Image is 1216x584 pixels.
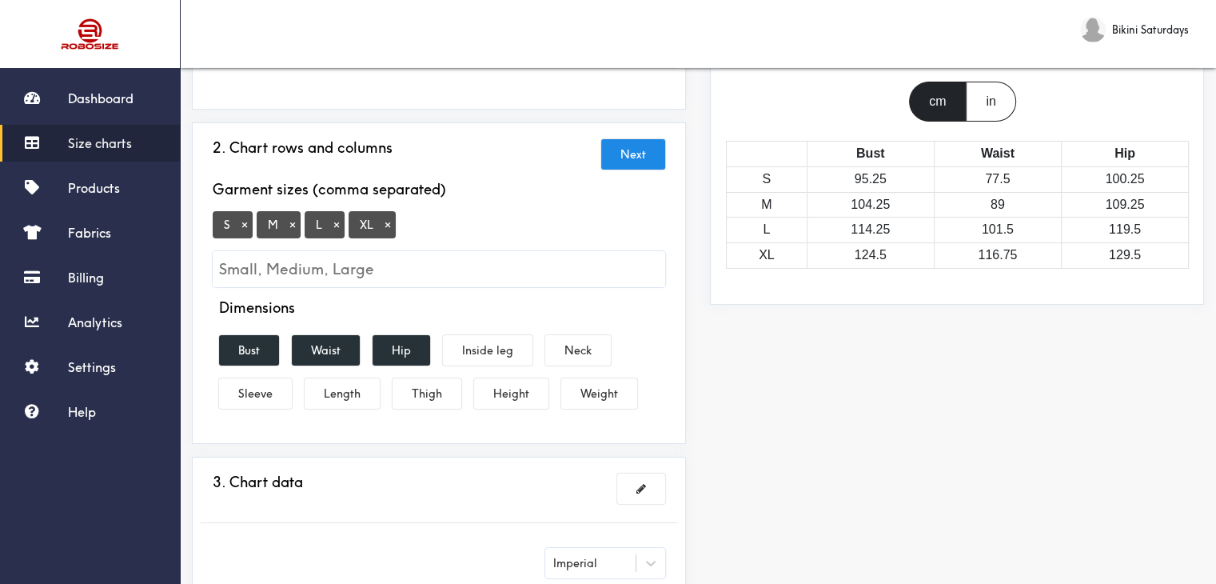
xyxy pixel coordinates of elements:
[1080,17,1106,42] img: Bikini Saturdays
[68,270,104,286] span: Billing
[545,335,611,366] button: Neck
[807,218,934,243] td: 114.25
[305,211,345,238] span: L
[68,404,96,420] span: Help
[561,378,637,409] button: Weight
[213,139,393,157] h3: 2. Chart rows and columns
[1061,141,1188,166] th: Hip
[807,166,934,192] td: 95.25
[68,359,116,375] span: Settings
[68,180,120,196] span: Products
[213,181,446,198] h4: Garment sizes (comma separated)
[292,335,360,366] button: Waist
[213,211,253,238] span: S
[474,378,548,409] button: Height
[1112,21,1189,38] span: Bikini Saturdays
[934,243,1061,269] td: 116.75
[443,335,532,366] button: Inside leg
[393,378,461,409] button: Thigh
[727,218,807,243] td: L
[1061,192,1188,218] td: 109.25
[807,243,934,269] td: 124.5
[329,218,345,232] button: Tag at index 2 with value L focussed. Press backspace to remove
[909,82,966,122] div: cm
[727,192,807,218] td: M
[68,90,134,106] span: Dashboard
[934,141,1061,166] th: Waist
[219,299,295,317] h4: Dimensions
[601,139,665,170] button: Next
[380,218,396,232] button: Tag at index 3 with value XL focussed. Press backspace to remove
[213,251,665,287] input: Small, Medium, Large
[213,474,303,491] h3: 3. Chart data
[305,378,380,409] button: Length
[68,135,132,151] span: Size charts
[807,192,934,218] td: 104.25
[237,218,253,232] button: Tag at index 0 with value S focussed. Press backspace to remove
[219,335,279,366] button: Bust
[373,335,430,366] button: Hip
[807,141,934,166] th: Bust
[349,211,396,238] span: XL
[553,554,597,572] div: Imperial
[934,166,1061,192] td: 77.5
[30,12,150,56] img: Robosize
[68,225,111,241] span: Fabrics
[934,192,1061,218] td: 89
[257,211,301,238] span: M
[285,218,301,232] button: Tag at index 1 with value M focussed. Press backspace to remove
[219,378,292,409] button: Sleeve
[727,166,807,192] td: S
[1061,243,1188,269] td: 129.5
[934,218,1061,243] td: 101.5
[1061,218,1188,243] td: 119.5
[727,243,807,269] td: XL
[68,314,122,330] span: Analytics
[1061,166,1188,192] td: 100.25
[966,82,1015,122] div: in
